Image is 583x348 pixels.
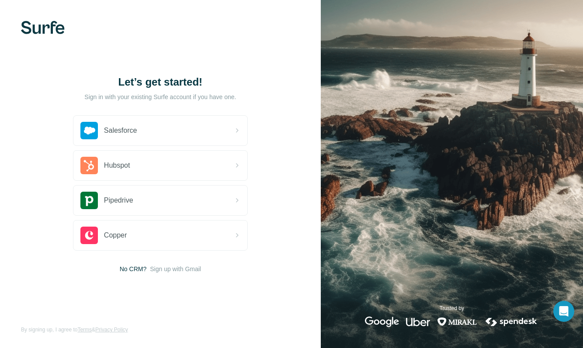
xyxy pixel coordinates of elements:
[80,192,98,209] img: pipedrive's logo
[104,195,133,206] span: Pipedrive
[104,230,127,241] span: Copper
[80,157,98,174] img: hubspot's logo
[80,122,98,139] img: salesforce's logo
[21,326,128,334] span: By signing up, I agree to &
[150,265,201,273] button: Sign up with Gmail
[73,75,248,89] h1: Let’s get started!
[406,317,430,327] img: uber's logo
[440,304,464,312] p: Trusted by
[104,160,130,171] span: Hubspot
[553,301,574,322] div: Open Intercom Messenger
[104,125,137,136] span: Salesforce
[77,327,92,333] a: Terms
[484,317,538,327] img: spendesk's logo
[84,93,236,101] p: Sign in with your existing Surfe account if you have one.
[437,317,477,327] img: mirakl's logo
[80,227,98,244] img: copper's logo
[365,317,399,327] img: google's logo
[120,265,146,273] span: No CRM?
[95,327,128,333] a: Privacy Policy
[21,21,65,34] img: Surfe's logo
